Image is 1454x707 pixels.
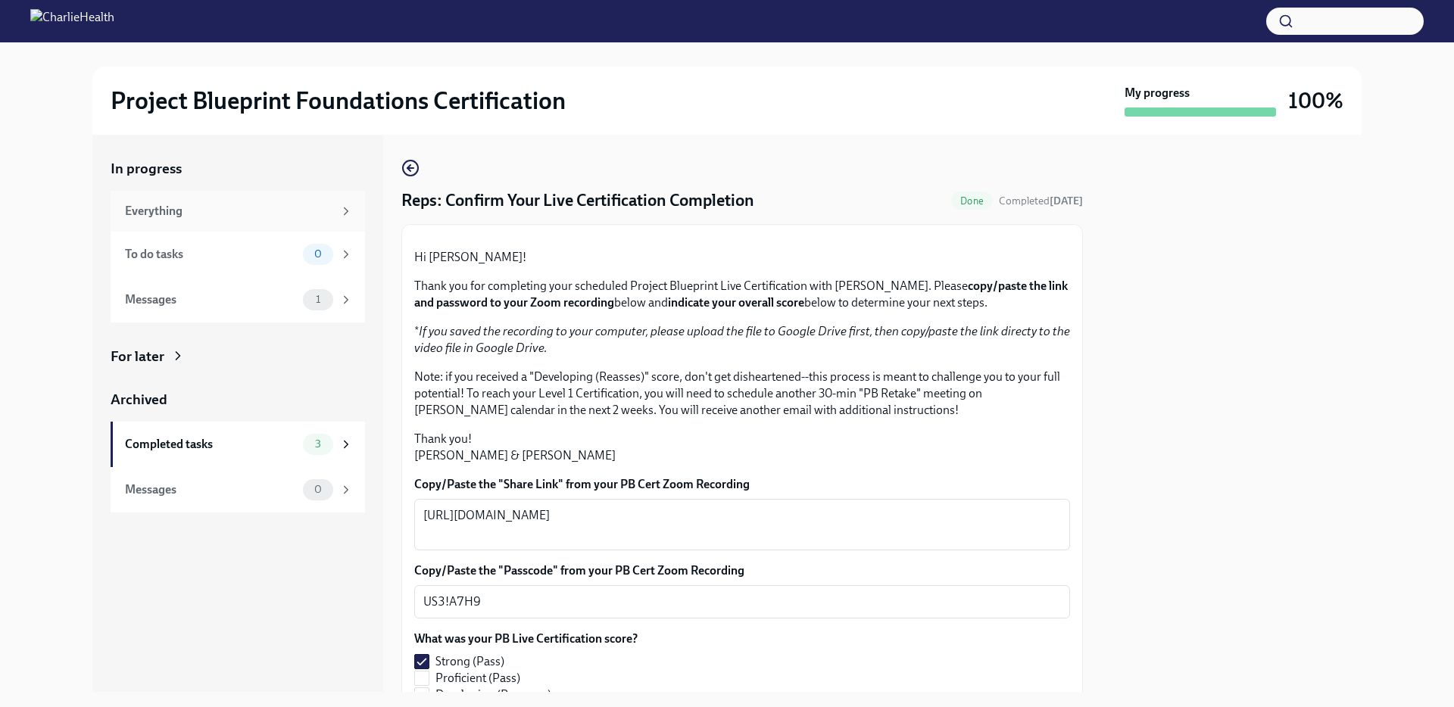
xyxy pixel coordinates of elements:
[1125,85,1190,101] strong: My progress
[306,438,330,450] span: 3
[305,484,331,495] span: 0
[423,593,1061,611] textarea: US3!A7H9
[111,86,566,116] h2: Project Blueprint Foundations Certification
[1050,195,1083,207] strong: [DATE]
[111,422,365,467] a: Completed tasks3
[111,232,365,277] a: To do tasks0
[414,476,1070,493] label: Copy/Paste the "Share Link" from your PB Cert Zoom Recording
[999,195,1083,207] span: Completed
[305,248,331,260] span: 0
[125,203,333,220] div: Everything
[668,295,804,310] strong: indicate your overall score
[423,506,1061,543] textarea: [URL][DOMAIN_NAME]
[111,347,164,366] div: For later
[111,191,365,232] a: Everything
[125,481,297,498] div: Messages
[125,291,297,308] div: Messages
[435,670,520,687] span: Proficient (Pass)
[414,249,1070,266] p: Hi [PERSON_NAME]!
[307,294,329,305] span: 1
[125,246,297,263] div: To do tasks
[401,189,754,212] h4: Reps: Confirm Your Live Certification Completion
[435,653,504,670] span: Strong (Pass)
[414,369,1070,419] p: Note: if you received a "Developing (Reasses)" score, don't get disheartened--this process is mea...
[414,562,1070,579] label: Copy/Paste the "Passcode" from your PB Cert Zoom Recording
[111,467,365,512] a: Messages0
[30,9,114,33] img: CharlieHealth
[111,159,365,179] a: In progress
[414,431,1070,464] p: Thank you! [PERSON_NAME] & [PERSON_NAME]
[111,347,365,366] a: For later
[111,390,365,410] a: Archived
[951,195,993,207] span: Done
[999,194,1083,208] span: September 30th, 2025 07:55
[1288,87,1343,114] h3: 100%
[414,631,638,647] label: What was your PB Live Certification score?
[414,324,1070,355] em: If you saved the recording to your computer, please upload the file to Google Drive first, then c...
[125,436,297,453] div: Completed tasks
[435,687,551,703] span: Developing (Reassess)
[414,278,1070,311] p: Thank you for completing your scheduled Project Blueprint Live Certification with [PERSON_NAME]. ...
[111,277,365,322] a: Messages1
